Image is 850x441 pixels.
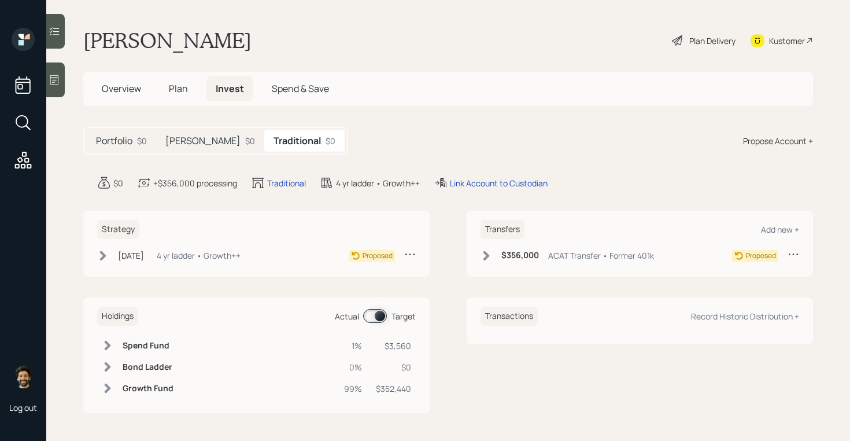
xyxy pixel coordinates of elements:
div: 4 yr ladder • Growth++ [336,177,420,189]
span: Invest [216,82,244,95]
div: Proposed [746,251,776,261]
h6: Growth Fund [123,384,173,394]
span: Plan [169,82,188,95]
div: Add new + [761,224,799,235]
div: $0 [245,135,255,147]
h1: [PERSON_NAME] [83,28,252,53]
div: $0 [326,135,335,147]
div: Log out [9,402,37,413]
div: Traditional [267,177,306,189]
div: 4 yr ladder • Growth++ [157,249,241,262]
h6: $356,000 [501,251,539,260]
h6: Bond Ladder [123,362,173,372]
div: Plan Delivery [689,35,736,47]
h5: Traditional [274,135,321,146]
div: 1% [344,340,362,352]
div: [DATE] [118,249,144,262]
span: Overview [102,82,141,95]
h6: Strategy [97,220,139,239]
div: Kustomer [769,35,805,47]
div: ACAT Transfer • Former 401k [548,249,654,262]
div: Target [391,310,416,322]
div: $352,440 [376,383,411,395]
div: $0 [376,361,411,373]
img: eric-schwartz-headshot.png [12,365,35,388]
div: 99% [344,383,362,395]
div: $0 [137,135,147,147]
div: Actual [335,310,359,322]
div: Record Historic Distribution + [691,311,799,322]
h5: Portfolio [96,135,132,146]
h6: Holdings [97,307,138,326]
span: Spend & Save [272,82,329,95]
div: Link Account to Custodian [450,177,548,189]
div: $3,560 [376,340,411,352]
div: 0% [344,361,362,373]
div: Proposed [363,251,393,261]
h6: Transfers [481,220,524,239]
h6: Spend Fund [123,341,173,351]
div: Propose Account + [743,135,813,147]
h5: [PERSON_NAME] [165,135,241,146]
div: +$356,000 processing [153,177,237,189]
div: $0 [113,177,123,189]
h6: Transactions [481,307,538,326]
